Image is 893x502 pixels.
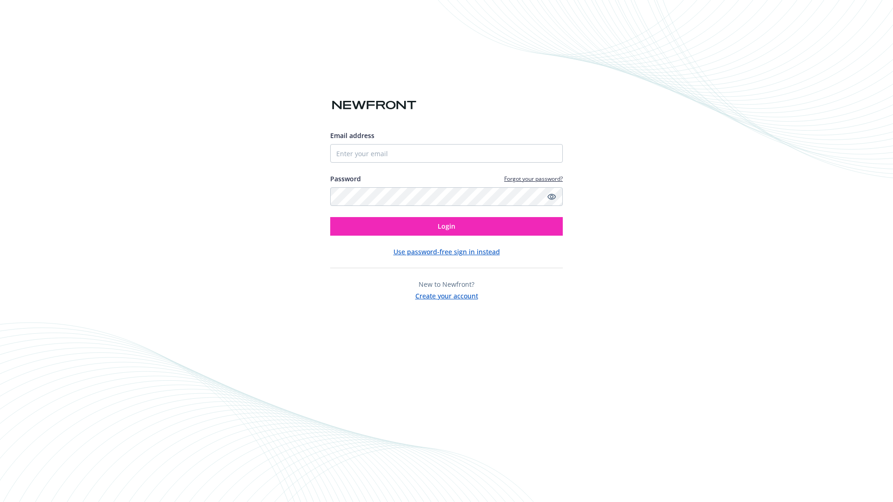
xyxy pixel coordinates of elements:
[415,289,478,301] button: Create your account
[438,222,455,231] span: Login
[419,280,474,289] span: New to Newfront?
[330,187,563,206] input: Enter your password
[330,174,361,184] label: Password
[330,131,374,140] span: Email address
[546,191,557,202] a: Show password
[330,144,563,163] input: Enter your email
[504,175,563,183] a: Forgot your password?
[330,97,418,113] img: Newfront logo
[330,217,563,236] button: Login
[393,247,500,257] button: Use password-free sign in instead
